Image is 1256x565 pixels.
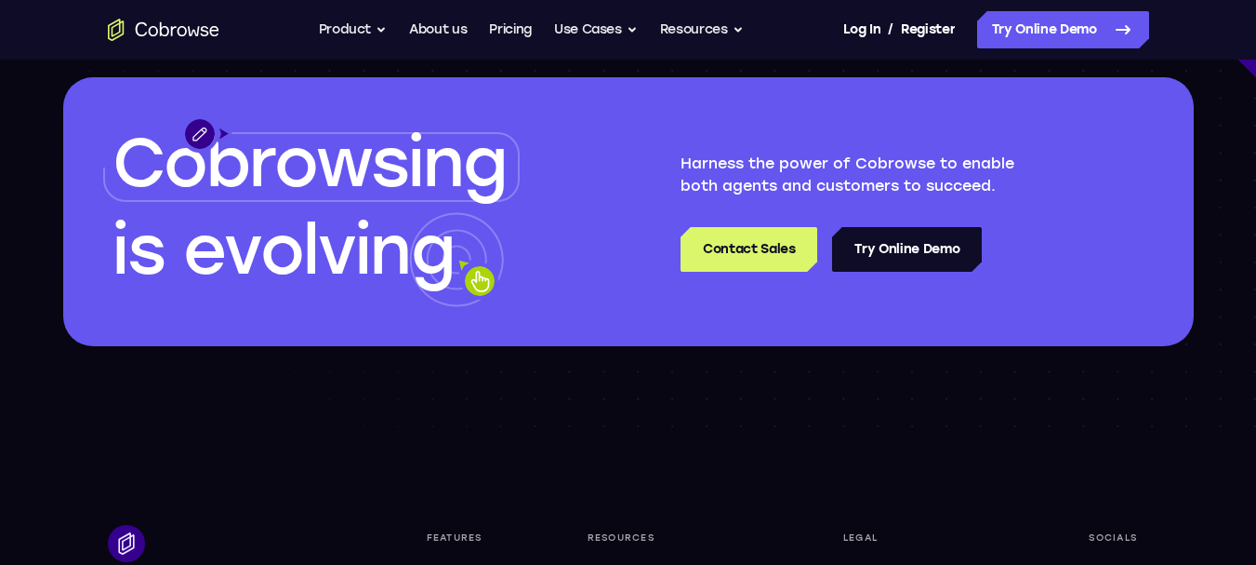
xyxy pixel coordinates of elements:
div: Legal [836,525,1009,551]
span: is [112,210,165,290]
div: Socials [1081,525,1148,551]
a: Contact Sales [681,227,817,272]
a: Try Online Demo [832,227,982,272]
a: Try Online Demo [977,11,1149,48]
a: Log In [843,11,880,48]
a: Register [901,11,955,48]
button: Product [319,11,388,48]
button: Use Cases [554,11,638,48]
button: Resources [660,11,744,48]
span: evolving [183,210,454,290]
div: Resources [580,525,763,551]
a: About us [409,11,467,48]
span: / [888,19,893,41]
span: Cobrowsing [112,123,507,203]
a: Go to the home page [108,19,219,41]
div: Features [419,525,508,551]
p: Harness the power of Cobrowse to enable both agents and customers to succeed. [681,153,1054,197]
a: Pricing [489,11,532,48]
